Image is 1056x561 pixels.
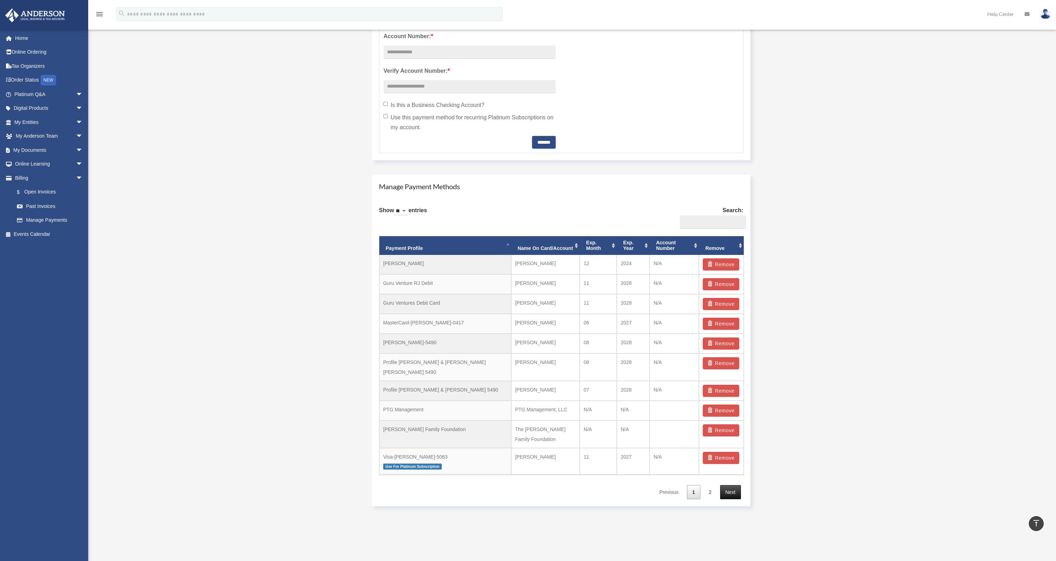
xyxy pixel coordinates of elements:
label: Account Number: [384,31,556,41]
a: My Documentsarrow_drop_down [5,143,93,157]
span: $ [21,188,24,197]
button: Remove [703,405,739,417]
td: N/A [650,381,699,401]
span: arrow_drop_down [76,129,90,144]
a: Previous [654,485,684,500]
span: Use For Platinum Subscription [383,464,442,470]
th: Exp. Month: activate to sort column ascending [580,236,617,255]
button: Remove [703,385,739,397]
td: 11 [580,448,617,475]
td: 2027 [617,448,650,475]
span: arrow_drop_down [76,115,90,130]
td: Guru Ventures Debit Card [379,294,511,314]
img: Anderson Advisors Platinum Portal [3,8,67,22]
a: vertical_align_top [1029,516,1044,531]
a: $Open Invoices [10,185,93,199]
a: Platinum Q&Aarrow_drop_down [5,87,93,101]
button: Remove [703,258,739,270]
td: [PERSON_NAME] [511,381,580,401]
a: Home [5,31,93,45]
a: menu [95,12,104,18]
span: arrow_drop_down [76,101,90,116]
td: N/A [617,401,650,420]
button: Remove [703,452,739,464]
td: N/A [650,294,699,314]
span: arrow_drop_down [76,143,90,157]
a: 1 [687,485,700,500]
button: Remove [703,278,739,290]
td: MasterCard-[PERSON_NAME]-0417 [379,314,511,334]
button: Remove [703,318,739,330]
th: Remove: activate to sort column ascending [699,236,743,255]
td: 2028 [617,274,650,294]
td: 08 [580,353,617,381]
td: 06 [580,314,617,334]
button: Remove [703,424,739,436]
button: Remove [703,338,739,350]
h4: Manage Payment Methods [379,181,743,191]
td: PTG Management [379,401,511,420]
td: [PERSON_NAME] [511,294,580,314]
a: Manage Payments [10,213,90,227]
td: [PERSON_NAME] [379,255,511,274]
a: 2 [704,485,717,500]
label: Search: [677,205,743,229]
select: Showentries [394,207,409,215]
a: Digital Productsarrow_drop_down [5,101,93,115]
input: Use this payment method for recurring Platinum Subscriptions on my account. [384,114,388,118]
td: Profile [PERSON_NAME] & [PERSON_NAME] [PERSON_NAME] 5490 [379,353,511,381]
td: 2024 [617,255,650,274]
td: 07 [580,381,617,401]
img: User Pic [1040,9,1051,19]
i: menu [95,10,104,18]
td: 11 [580,274,617,294]
td: 2028 [617,294,650,314]
td: N/A [617,420,650,448]
td: 12 [580,255,617,274]
th: Name On Card/Account: activate to sort column ascending [511,236,580,255]
td: [PERSON_NAME] [511,353,580,381]
td: 2028 [617,353,650,381]
td: N/A [650,255,699,274]
a: Events Calendar [5,227,93,241]
span: arrow_drop_down [76,171,90,185]
td: 2028 [617,381,650,401]
span: arrow_drop_down [76,157,90,172]
label: Verify Account Number: [384,66,556,76]
i: search [118,10,126,17]
td: N/A [580,401,617,420]
td: [PERSON_NAME] [511,255,580,274]
label: Is this a Business Checking Account? [384,100,556,110]
td: N/A [580,420,617,448]
td: Visa-[PERSON_NAME]-5063 [379,448,511,475]
div: NEW [41,75,56,85]
td: [PERSON_NAME] [511,448,580,475]
td: 08 [580,334,617,353]
th: Account Number: activate to sort column ascending [650,236,699,255]
label: Show entries [379,205,427,222]
td: N/A [650,274,699,294]
a: My Anderson Teamarrow_drop_down [5,129,93,143]
a: Billingarrow_drop_down [5,171,93,185]
a: Order StatusNEW [5,73,93,88]
input: Is this a Business Checking Account? [384,102,388,106]
td: The [PERSON_NAME] Family Foundation [511,420,580,448]
td: 11 [580,294,617,314]
a: My Entitiesarrow_drop_down [5,115,93,129]
td: Profile [PERSON_NAME] & [PERSON_NAME] 5490 [379,381,511,401]
span: arrow_drop_down [76,87,90,102]
td: [PERSON_NAME] [511,314,580,334]
a: Tax Organizers [5,59,93,73]
td: N/A [650,334,699,353]
a: Past Invoices [10,199,93,213]
td: N/A [650,448,699,475]
td: Guru Venture RJ Debit [379,274,511,294]
td: 2027 [617,314,650,334]
label: Use this payment method for recurring Platinum Subscriptions on my account. [384,113,556,132]
td: N/A [650,353,699,381]
th: Payment Profile: activate to sort column descending [379,236,511,255]
button: Remove [703,357,739,369]
td: [PERSON_NAME] [511,334,580,353]
a: Online Ordering [5,45,93,59]
td: [PERSON_NAME]-5490 [379,334,511,353]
